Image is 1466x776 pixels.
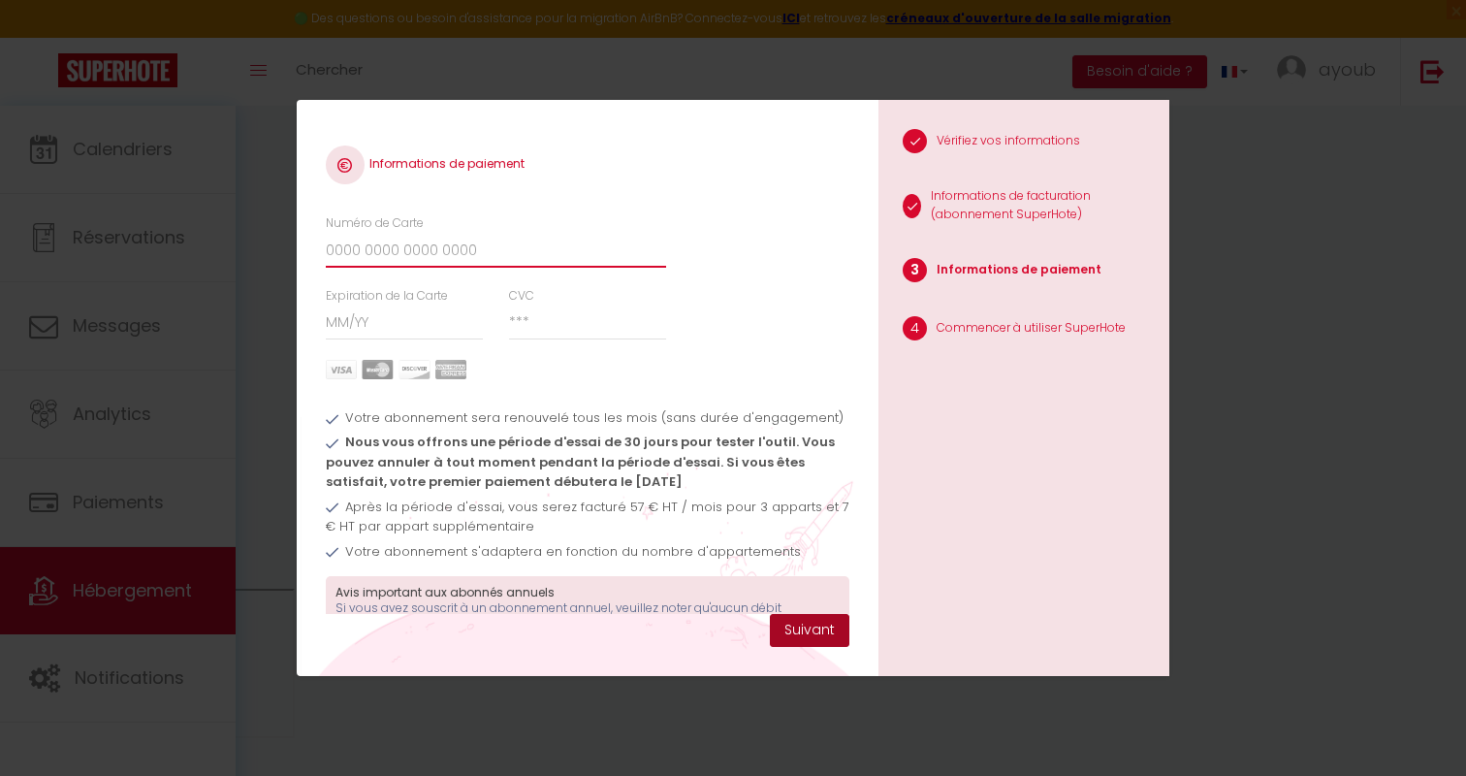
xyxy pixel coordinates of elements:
[878,119,1169,168] li: Vérifiez vos informations
[326,433,835,491] span: Nous vous offrons une période d'essai de 30 jours pour tester l'outil. Vous pouvez annuler à tout...
[326,498,849,535] span: Après la période d'essai, vous serez facturé 57 € HT / mois pour 3 apparts et 7 € HT par appart s...
[326,287,448,306] label: Expiration de la Carte
[770,614,849,647] button: Suivant
[326,214,424,233] label: Numéro de Carte
[509,287,534,306] label: CVC
[335,599,840,691] p: Si vous avez souscrit à un abonnement annuel, veuillez noter qu'aucun débit supplémentaire ne ser...
[878,307,1169,355] li: Commencer à utiliser SuperHote
[878,178,1169,239] li: Informations de facturation (abonnement SuperHote)
[345,408,844,427] span: Votre abonnement sera renouvelé tous les mois (sans durée d'engagement)
[326,145,849,184] h4: Informations de paiement
[903,258,927,282] span: 3
[326,360,466,379] img: carts.png
[878,248,1169,297] li: Informations de paiement
[903,316,927,340] span: 4
[16,8,74,66] button: Ouvrir le widget de chat LiveChat
[345,542,801,561] span: Votre abonnement s'adaptera en fonction du nombre d'appartements
[326,306,484,340] input: MM/YY
[326,233,666,268] input: 0000 0000 0000 0000
[335,586,840,599] h3: Avis important aux abonnés annuels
